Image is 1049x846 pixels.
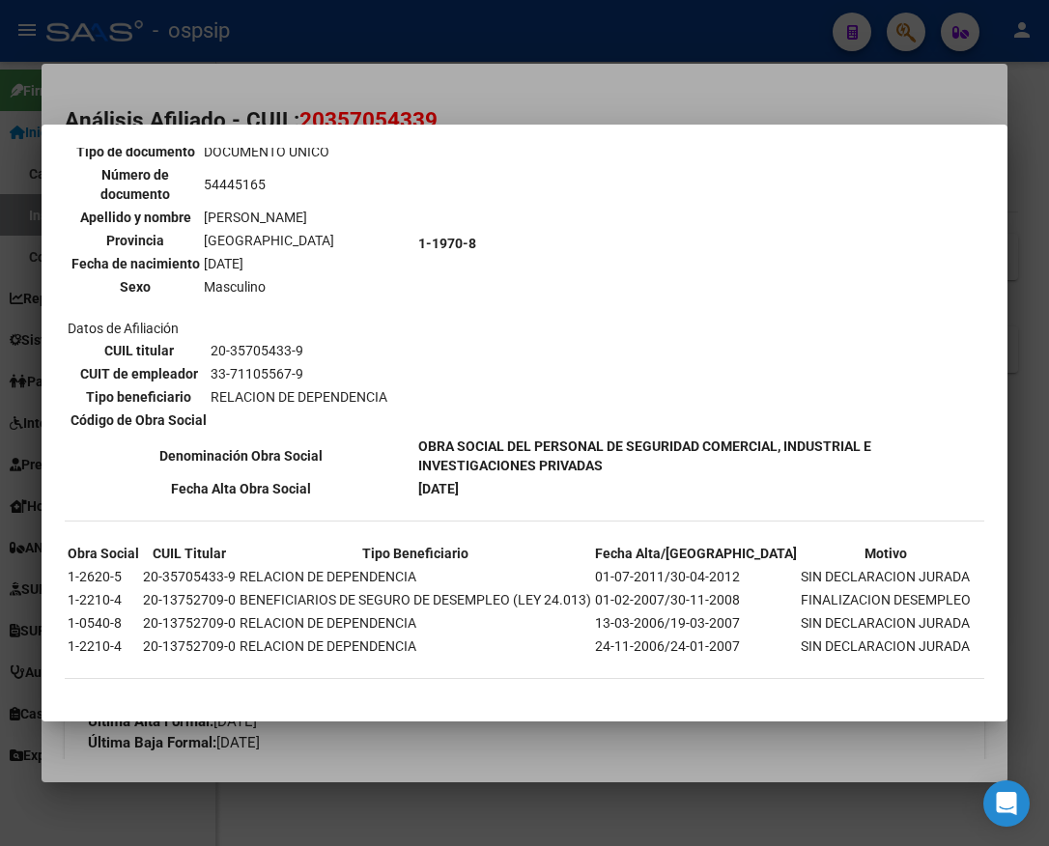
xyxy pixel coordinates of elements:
[67,566,140,587] td: 1-2620-5
[67,543,140,564] th: Obra Social
[800,589,972,610] td: FINALIZACION DESEMPLEO
[594,612,798,634] td: 13-03-2006/19-03-2007
[70,141,201,162] th: Tipo de documento
[418,481,459,496] b: [DATE]
[70,386,208,408] th: Tipo beneficiario
[203,276,412,297] td: Masculino
[70,409,208,431] th: Código de Obra Social
[142,566,237,587] td: 20-35705433-9
[203,164,412,205] td: 54445165
[203,207,412,228] td: [PERSON_NAME]
[70,207,201,228] th: Apellido y nombre
[210,363,388,384] td: 33-71105567-9
[594,635,798,657] td: 24-11-2006/24-01-2007
[67,53,415,434] td: Datos personales Datos de Afiliación
[203,230,412,251] td: [GEOGRAPHIC_DATA]
[594,589,798,610] td: 01-02-2007/30-11-2008
[203,253,412,274] td: [DATE]
[142,589,237,610] td: 20-13752709-0
[983,780,1030,827] div: Open Intercom Messenger
[239,635,592,657] td: RELACION DE DEPENDENCIA
[800,635,972,657] td: SIN DECLARACION JURADA
[142,543,237,564] th: CUIL Titular
[67,436,415,476] th: Denominación Obra Social
[800,543,972,564] th: Motivo
[142,635,237,657] td: 20-13752709-0
[70,340,208,361] th: CUIL titular
[67,478,415,499] th: Fecha Alta Obra Social
[239,612,592,634] td: RELACION DE DEPENDENCIA
[800,612,972,634] td: SIN DECLARACION JURADA
[70,363,208,384] th: CUIT de empleador
[70,253,201,274] th: Fecha de nacimiento
[142,612,237,634] td: 20-13752709-0
[70,164,201,205] th: Número de documento
[418,236,476,251] b: 1-1970-8
[67,635,140,657] td: 1-2210-4
[594,543,798,564] th: Fecha Alta/[GEOGRAPHIC_DATA]
[800,566,972,587] td: SIN DECLARACION JURADA
[67,612,140,634] td: 1-0540-8
[203,141,412,162] td: DOCUMENTO UNICO
[418,438,871,473] b: OBRA SOCIAL DEL PERSONAL DE SEGURIDAD COMERCIAL, INDUSTRIAL E INVESTIGACIONES PRIVADAS
[239,589,592,610] td: BENEFICIARIOS DE SEGURO DE DESEMPLEO (LEY 24.013)
[70,276,201,297] th: Sexo
[594,566,798,587] td: 01-07-2011/30-04-2012
[67,589,140,610] td: 1-2210-4
[239,543,592,564] th: Tipo Beneficiario
[210,340,388,361] td: 20-35705433-9
[239,566,592,587] td: RELACION DE DEPENDENCIA
[70,230,201,251] th: Provincia
[210,386,388,408] td: RELACION DE DEPENDENCIA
